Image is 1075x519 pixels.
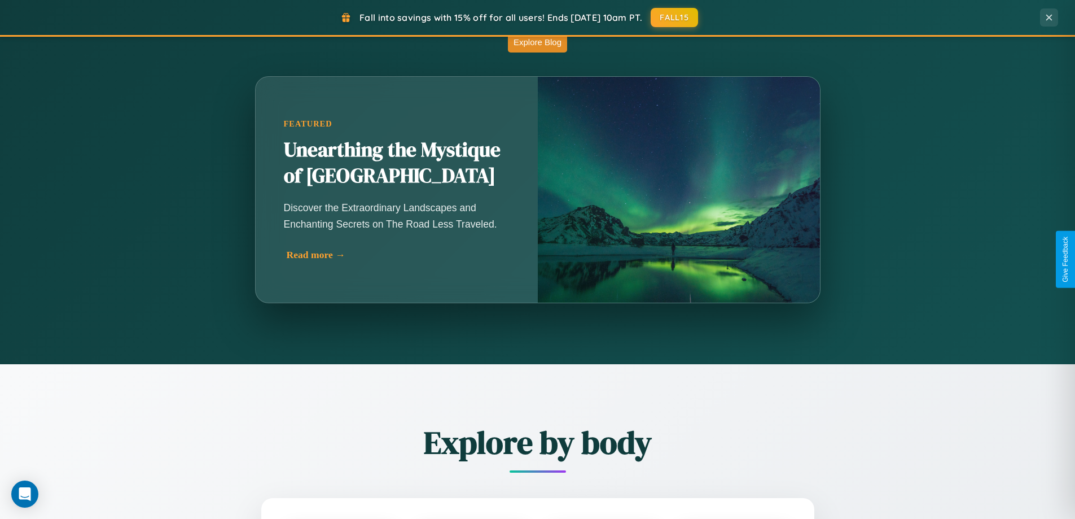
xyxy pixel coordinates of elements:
div: Open Intercom Messenger [11,481,38,508]
span: Fall into savings with 15% off for all users! Ends [DATE] 10am PT. [359,12,642,23]
p: Discover the Extraordinary Landscapes and Enchanting Secrets on The Road Less Traveled. [284,200,510,232]
div: Read more → [287,249,512,261]
button: FALL15 [651,8,698,27]
h2: Explore by body [199,421,876,464]
h2: Unearthing the Mystique of [GEOGRAPHIC_DATA] [284,137,510,189]
button: Explore Blog [508,32,567,53]
div: Give Feedback [1061,237,1069,282]
div: Featured [284,119,510,129]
